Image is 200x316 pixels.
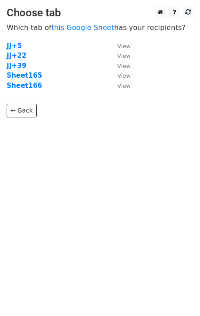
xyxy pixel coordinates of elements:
a: ← Back [7,104,37,117]
h3: Choose tab [7,7,193,19]
small: View [117,72,131,79]
a: JJ+5 [7,42,22,50]
small: View [117,53,131,59]
a: JJ+39 [7,62,27,70]
a: View [108,42,131,50]
a: Sheet166 [7,82,42,90]
a: JJ+22 [7,52,27,60]
a: View [108,71,131,79]
iframe: Chat Widget [156,274,200,316]
a: View [108,52,131,60]
a: View [108,82,131,90]
a: Sheet165 [7,71,42,79]
small: View [117,63,131,69]
a: View [108,62,131,70]
small: View [117,43,131,49]
p: Which tab of has your recipients? [7,23,193,32]
small: View [117,83,131,89]
a: this Google Sheet [51,23,114,32]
